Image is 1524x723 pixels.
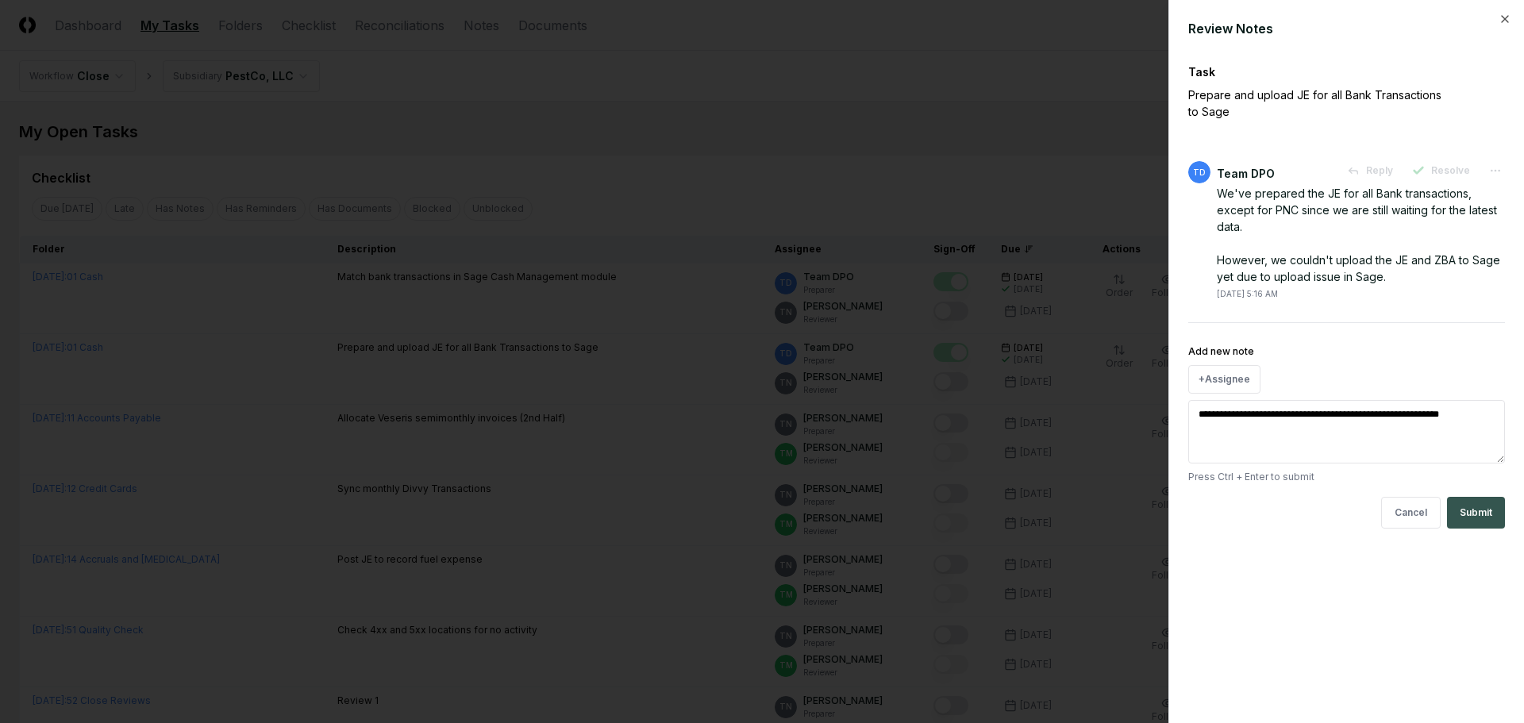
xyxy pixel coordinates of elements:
span: TD [1193,167,1206,179]
button: Cancel [1381,497,1441,529]
button: Reply [1337,156,1403,185]
div: Review Notes [1188,19,1505,38]
button: +Assignee [1188,365,1260,394]
div: Team DPO [1217,165,1275,182]
button: Submit [1447,497,1505,529]
label: Add new note [1188,345,1254,357]
button: Resolve [1403,156,1480,185]
div: Task [1188,63,1505,80]
div: [DATE] 5:16 AM [1217,288,1278,300]
p: Prepare and upload JE for all Bank Transactions to Sage [1188,87,1450,120]
span: Resolve [1431,163,1470,178]
p: Press Ctrl + Enter to submit [1188,470,1505,484]
div: We've prepared the JE for all Bank transactions, except for PNC since we are still waiting for th... [1217,185,1505,285]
